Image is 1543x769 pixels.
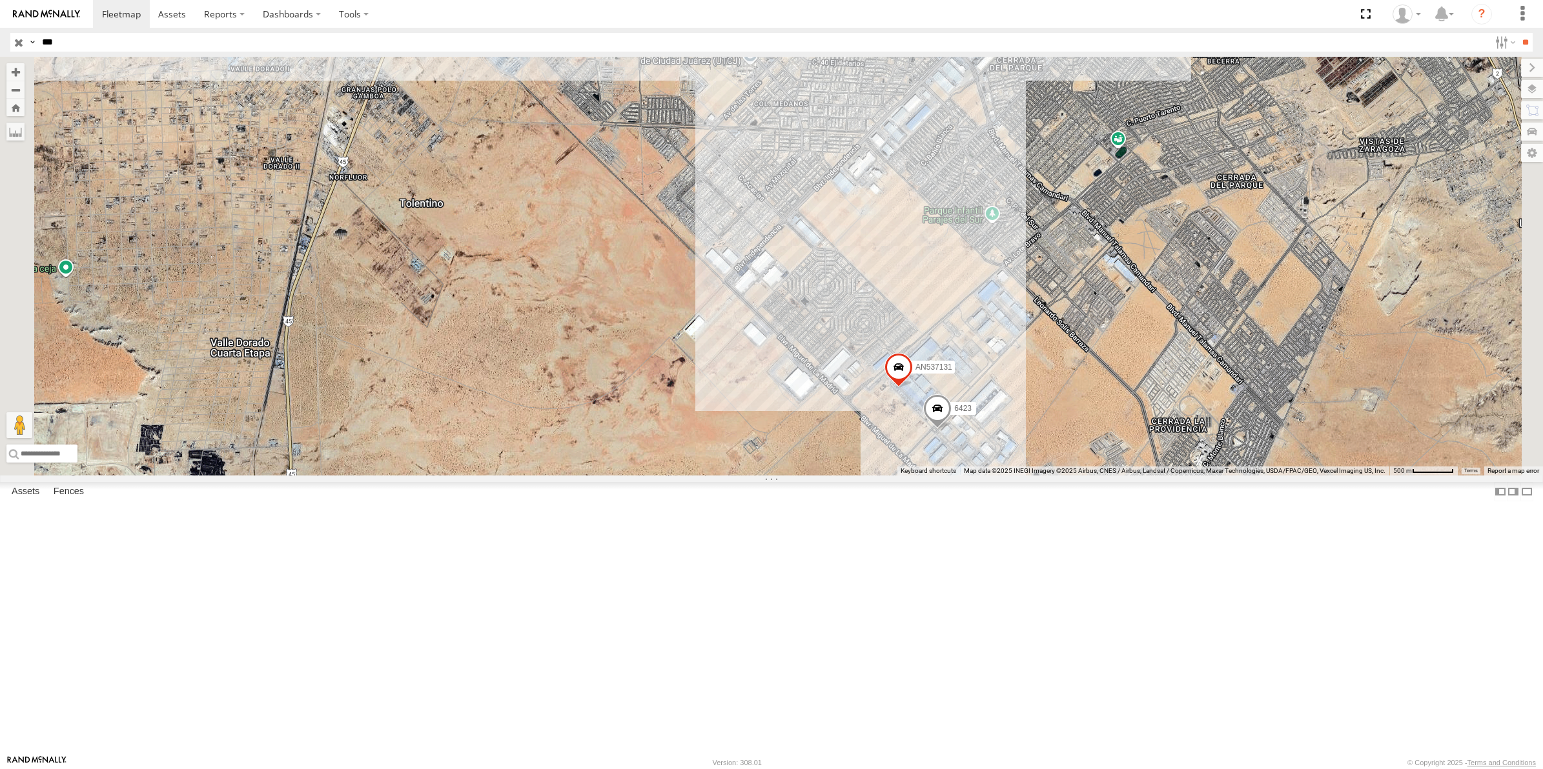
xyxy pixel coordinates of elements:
[1490,33,1518,52] label: Search Filter Options
[27,33,37,52] label: Search Query
[954,404,972,413] span: 6423
[1464,468,1478,474] a: Terms (opens in new tab)
[713,759,762,766] div: Version: 308.01
[1393,467,1412,474] span: 500 m
[1388,5,1425,24] div: Roberto Garcia
[6,99,25,116] button: Zoom Home
[5,483,46,501] label: Assets
[6,81,25,99] button: Zoom out
[964,467,1385,474] span: Map data ©2025 INEGI Imagery ©2025 Airbus, CNES / Airbus, Landsat / Copernicus, Maxar Technologie...
[13,10,80,19] img: rand-logo.svg
[1494,482,1507,501] label: Dock Summary Table to the Left
[1521,144,1543,162] label: Map Settings
[6,63,25,81] button: Zoom in
[1407,759,1536,766] div: © Copyright 2025 -
[1471,4,1492,25] i: ?
[6,123,25,141] label: Measure
[1389,466,1458,475] button: Map Scale: 500 m per 61 pixels
[901,466,956,475] button: Keyboard shortcuts
[6,412,32,438] button: Drag Pegman onto the map to open Street View
[1467,759,1536,766] a: Terms and Conditions
[1487,467,1539,474] a: Report a map error
[7,756,66,769] a: Visit our Website
[1520,482,1533,501] label: Hide Summary Table
[915,363,952,372] span: AN537131
[47,483,90,501] label: Fences
[1507,482,1520,501] label: Dock Summary Table to the Right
